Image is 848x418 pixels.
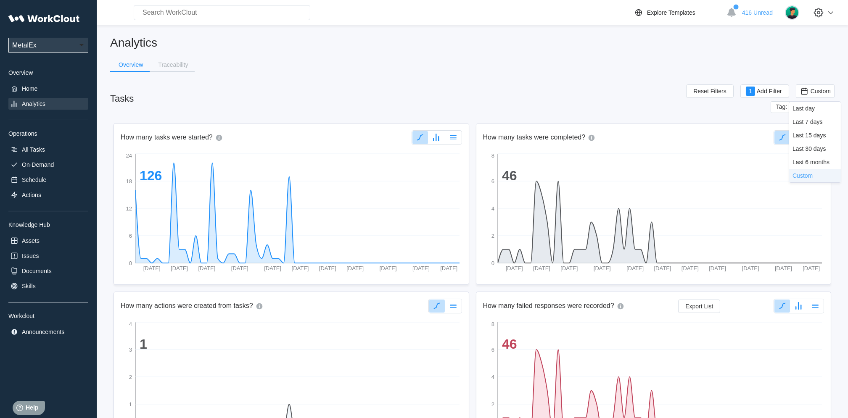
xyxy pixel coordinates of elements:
tspan: 6 [129,233,132,239]
tspan: [DATE] [742,265,759,271]
tspan: [DATE] [681,265,698,271]
span: 416 Unread [742,9,773,16]
tspan: 46 [502,337,517,352]
h2: Analytics [110,35,835,50]
tspan: 24 [126,152,132,159]
div: Issues [22,252,39,259]
div: Documents [22,268,52,274]
div: Last 15 days [793,132,826,139]
tspan: [DATE] [380,265,397,271]
tspan: 8 [491,321,494,327]
a: Home [8,83,88,95]
h2: How many actions were created from tasks? [121,302,253,311]
h2: How many failed responses were recorded? [483,302,614,311]
div: Overview [8,69,88,76]
tspan: 0 [129,260,132,266]
button: Traceability [150,58,195,71]
tspan: [DATE] [560,265,578,271]
tspan: [DATE] [346,265,364,271]
tspan: [DATE] [654,265,671,271]
tspan: [DATE] [505,265,523,271]
div: All Tasks [22,146,45,153]
tspan: [DATE] [709,265,726,271]
a: Assets [8,235,88,247]
tspan: [DATE] [412,265,430,271]
tspan: [DATE] [803,265,820,271]
tspan: [DATE] [231,265,248,271]
div: Overview [119,62,143,68]
div: Operations [8,130,88,137]
a: Actions [8,189,88,201]
div: Last 7 days [793,118,823,125]
span: Reset Filters [693,88,726,94]
a: Schedule [8,174,88,186]
tspan: 0 [491,260,494,266]
tspan: [DATE] [292,265,309,271]
div: Skills [22,283,36,289]
button: Overview [110,58,150,71]
tspan: 1 [129,401,132,407]
div: Explore Templates [647,9,695,16]
a: Documents [8,265,88,277]
a: On-Demand [8,159,88,171]
a: Skills [8,280,88,292]
tspan: 8 [491,152,494,159]
div: Custom [793,172,813,179]
button: Reset Filters [686,84,734,98]
div: On-Demand [22,161,54,168]
tspan: 4 [129,321,132,327]
span: Export List [685,303,713,309]
div: Announcements [22,329,64,335]
span: Custom [811,88,831,95]
tspan: 4 [491,205,494,212]
div: Workclout [8,313,88,319]
div: Tasks [110,93,134,104]
tspan: 126 [140,168,162,183]
a: Analytics [8,98,88,110]
tspan: [DATE] [171,265,188,271]
div: Traceability [158,62,188,68]
div: Analytics [22,100,45,107]
tspan: [DATE] [775,265,792,271]
tspan: 46 [502,168,517,183]
div: Schedule [22,176,46,183]
tspan: 3 [129,347,132,353]
tspan: 6 [491,178,494,184]
h2: How many tasks were completed? [483,133,586,142]
button: 1Add Filter [740,84,789,98]
a: Announcements [8,326,88,338]
a: All Tasks [8,144,88,155]
tspan: 12 [126,205,132,212]
tspan: [DATE] [264,265,281,271]
tspan: [DATE] [143,265,161,271]
button: Export List [678,300,720,313]
input: Search WorkClout [134,5,310,20]
div: Assets [22,237,40,244]
tspan: 18 [126,178,132,184]
tspan: [DATE] [593,265,610,271]
tspan: 2 [491,401,494,407]
tspan: [DATE] [319,265,336,271]
tspan: 4 [491,374,494,380]
div: Last 6 months [793,159,830,166]
tspan: [DATE] [440,265,457,271]
tspan: 6 [491,347,494,353]
a: Issues [8,250,88,262]
div: Home [22,85,37,92]
div: Actions [22,192,41,198]
div: Knowledge Hub [8,221,88,228]
tspan: [DATE] [198,265,215,271]
tspan: [DATE] [626,265,644,271]
tspan: [DATE] [533,265,550,271]
span: Add Filter [757,88,782,94]
h2: How many tasks were started? [121,133,213,142]
a: Explore Templates [634,8,722,18]
tspan: 1 [140,337,147,352]
div: 1 [746,87,755,96]
div: Last day [793,105,815,112]
img: user.png [785,5,799,20]
tspan: 2 [491,233,494,239]
tspan: 2 [129,374,132,380]
div: Last 30 days [793,145,826,152]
